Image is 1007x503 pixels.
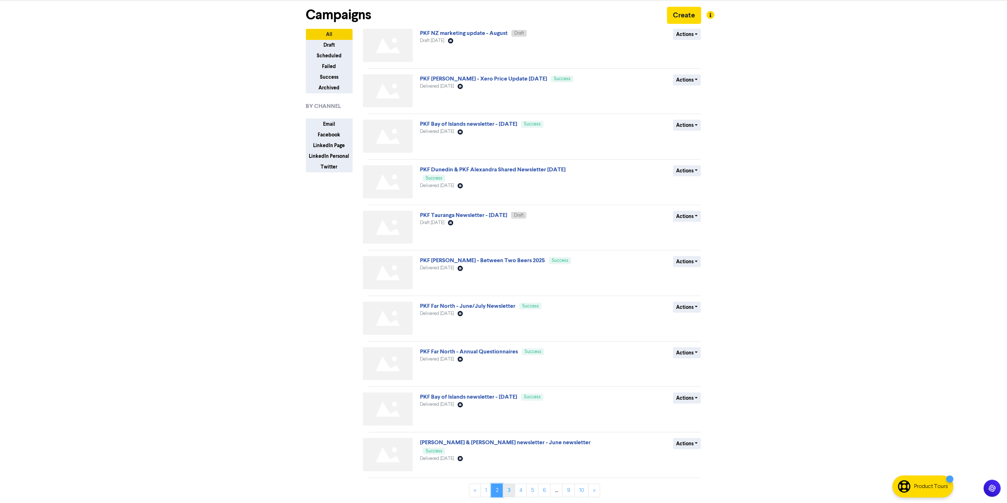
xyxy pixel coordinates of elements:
[420,84,454,89] span: Delivered [DATE]
[525,349,541,354] span: Success
[673,256,701,267] button: Actions
[538,484,551,497] a: Page 6
[420,311,454,316] span: Delivered [DATE]
[420,30,508,37] a: PKF NZ marketing update - August
[667,7,701,24] button: Create
[469,484,481,497] a: «
[363,74,413,108] img: Not found
[524,122,541,126] span: Success
[673,120,701,131] button: Actions
[673,393,701,404] button: Actions
[554,77,571,81] span: Success
[363,211,413,244] img: Not found
[503,484,515,497] a: Page 3
[306,102,341,110] span: BY CHANNEL
[306,72,353,83] button: Success
[420,120,517,128] a: PKF Bay of Islands newsletter - [DATE]
[552,258,569,263] span: Success
[522,304,539,308] span: Success
[588,484,600,497] a: »
[514,213,524,218] span: Draft
[420,166,566,173] a: PKF Dunedin & PKF Alexandra Shared Newsletter [DATE]
[524,395,541,399] span: Success
[673,165,701,176] button: Actions
[306,151,353,162] button: LinkedIn Personal
[575,484,589,497] a: Page 10
[514,31,524,36] span: Draft
[306,129,353,140] button: Facebook
[363,438,413,471] img: Not found
[363,302,413,335] img: Not found
[306,140,353,151] button: LinkedIn Page
[673,29,701,40] button: Actions
[306,82,353,93] button: Archived
[420,266,454,270] span: Delivered [DATE]
[420,348,518,355] a: PKF Far North - Annual Questionnaires
[420,75,547,82] a: PKF [PERSON_NAME] - Xero Price Update [DATE]
[673,438,701,449] button: Actions
[363,347,413,380] img: Not found
[306,29,353,40] button: All
[420,212,507,219] a: PKF Tauranga Newsletter - [DATE]
[420,257,545,264] a: PKF [PERSON_NAME] - Between Two Beers 2025
[420,393,517,400] a: PKF Bay of Islands newsletter - [DATE]
[306,7,372,23] h1: Campaigns
[526,484,539,497] a: Page 5
[363,29,413,62] img: Not found
[420,456,454,461] span: Delivered [DATE]
[971,469,1007,503] iframe: Chat Widget
[673,347,701,358] button: Actions
[420,302,515,310] a: PKF Far North - June/July Newsletter
[363,165,413,198] img: Not found
[420,357,454,362] span: Delivered [DATE]
[562,484,575,497] a: Page 9
[363,256,413,289] img: Not found
[363,120,413,153] img: Not found
[420,38,444,43] span: Draft [DATE]
[420,129,454,134] span: Delivered [DATE]
[673,302,701,313] button: Actions
[673,211,701,222] button: Actions
[426,176,442,181] span: Success
[306,61,353,72] button: Failed
[306,161,353,172] button: Twitter
[481,484,492,497] a: Page 1
[515,484,527,497] a: Page 4
[306,50,353,61] button: Scheduled
[420,439,591,446] a: [PERSON_NAME] & [PERSON_NAME] newsletter - June newsletter
[420,402,454,407] span: Delivered [DATE]
[426,449,442,453] span: Success
[491,484,503,497] a: Page 2 is your current page
[363,393,413,426] img: Not found
[420,221,444,225] span: Draft [DATE]
[420,183,454,188] span: Delivered [DATE]
[673,74,701,85] button: Actions
[306,119,353,130] button: Email
[306,40,353,51] button: Draft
